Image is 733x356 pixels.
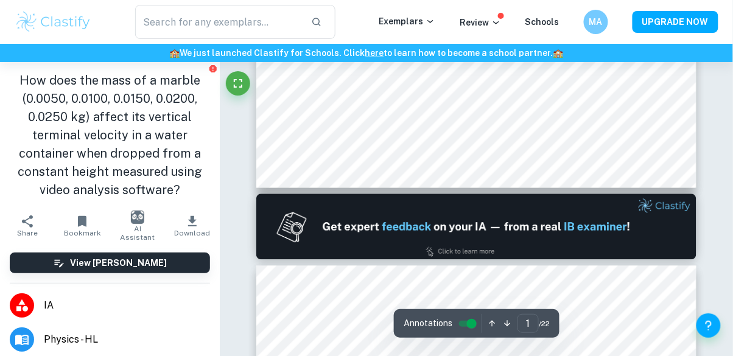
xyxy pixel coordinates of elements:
[135,5,302,39] input: Search for any exemplars...
[696,313,721,338] button: Help and Feedback
[256,194,696,260] img: Ad
[10,72,210,200] h1: How does the mass of a marble (0.0050, 0.0100, 0.0150, 0.0200, 0.0250 kg) affect its vertical ter...
[208,65,217,74] button: Report issue
[175,229,211,238] span: Download
[525,17,559,27] a: Schools
[633,11,718,33] button: UPGRADE NOW
[2,46,731,60] h6: We just launched Clastify for Schools. Click to learn how to become a school partner.
[70,257,167,270] h6: View [PERSON_NAME]
[131,211,144,225] img: AI Assistant
[44,299,210,313] span: IA
[44,333,210,347] span: Physics - HL
[460,16,501,29] p: Review
[226,71,250,96] button: Fullscreen
[404,317,452,330] span: Annotations
[10,253,210,274] button: View [PERSON_NAME]
[17,229,38,238] span: Share
[64,229,101,238] span: Bookmark
[170,48,180,58] span: 🏫
[15,10,92,34] img: Clastify logo
[539,318,550,329] span: / 22
[553,48,564,58] span: 🏫
[589,15,603,29] h6: MA
[584,10,608,34] button: MA
[365,48,384,58] a: here
[117,225,158,242] span: AI Assistant
[55,209,110,243] button: Bookmark
[165,209,220,243] button: Download
[110,209,165,243] button: AI Assistant
[379,15,435,28] p: Exemplars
